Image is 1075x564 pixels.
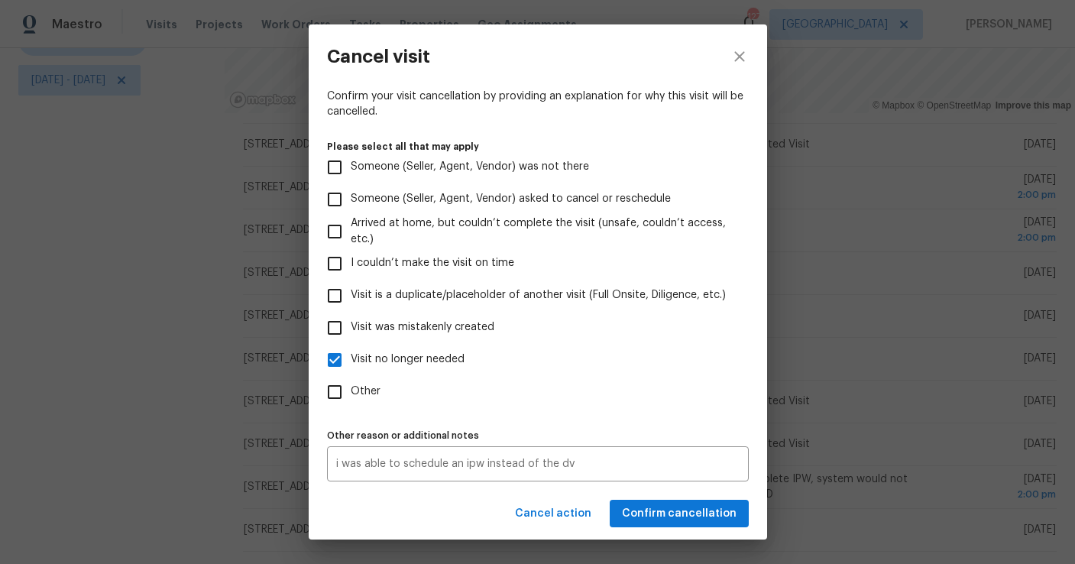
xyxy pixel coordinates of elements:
[712,24,767,89] button: close
[327,89,749,119] span: Confirm your visit cancellation by providing an explanation for why this visit will be cancelled.
[351,191,671,207] span: Someone (Seller, Agent, Vendor) asked to cancel or reschedule
[509,500,597,528] button: Cancel action
[351,287,726,303] span: Visit is a duplicate/placeholder of another visit (Full Onsite, Diligence, etc.)
[622,504,737,523] span: Confirm cancellation
[327,431,749,440] label: Other reason or additional notes
[515,504,591,523] span: Cancel action
[351,352,465,368] span: Visit no longer needed
[610,500,749,528] button: Confirm cancellation
[351,255,514,271] span: I couldn’t make the visit on time
[327,46,430,67] h3: Cancel visit
[351,159,589,175] span: Someone (Seller, Agent, Vendor) was not there
[351,216,737,248] span: Arrived at home, but couldn’t complete the visit (unsafe, couldn’t access, etc.)
[351,319,494,335] span: Visit was mistakenly created
[351,384,380,400] span: Other
[327,142,749,151] label: Please select all that may apply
